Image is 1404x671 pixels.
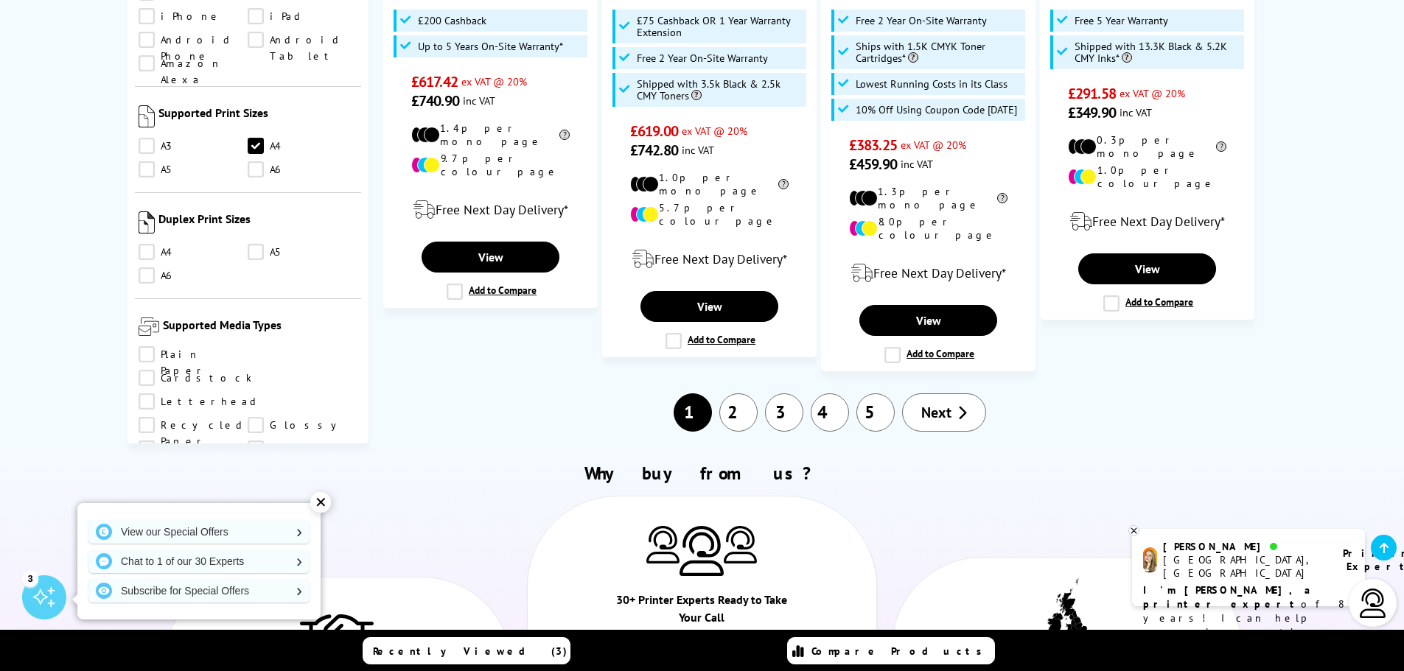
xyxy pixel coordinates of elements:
[1068,133,1226,160] li: 0.3p per mono page
[719,393,758,432] a: 2
[447,284,537,300] label: Add to Compare
[1120,105,1152,119] span: inc VAT
[1163,540,1324,553] div: [PERSON_NAME]
[139,55,248,71] a: Amazon Alexa
[248,138,357,154] a: A4
[139,105,156,127] img: Supported Print Sizes
[682,124,747,138] span: ex VAT @ 20%
[637,15,803,38] span: £75 Cashback OR 1 Year Warranty Extension
[139,267,248,284] a: A6
[610,239,808,280] div: modal_delivery
[139,417,248,433] a: Recycled Paper
[637,52,768,64] span: Free 2 Year On-Site Warranty
[884,347,974,363] label: Add to Compare
[856,15,987,27] span: Free 2 Year On-Site Warranty
[1078,253,1215,284] a: View
[88,579,310,603] a: Subscribe for Special Offers
[1143,583,1354,653] p: of 8 years! I can help you choose the right product
[248,161,357,178] a: A6
[1143,583,1315,611] b: I'm [PERSON_NAME], a printer expert
[139,370,252,386] a: Cardstock
[630,171,789,197] li: 1.0p per mono page
[463,94,495,108] span: inc VAT
[139,138,248,154] a: A3
[411,91,459,110] span: £740.90
[680,526,724,577] img: Printer Experts
[856,78,1007,90] span: Lowest Running Costs in its Class
[22,570,38,586] div: 3
[155,462,1250,485] h2: Why buy from us?
[139,346,248,362] a: Plain Paper
[856,393,895,432] a: 5
[829,253,1027,294] div: modal_delivery
[248,32,357,48] a: Android Tablet
[1103,295,1193,312] label: Add to Compare
[849,185,1007,211] li: 1.3p per mono page
[640,291,778,322] a: View
[139,317,159,336] img: Supported Media Types
[139,8,248,24] a: iPhone
[139,440,248,457] a: Matte
[88,520,310,544] a: View our Special Offers
[411,72,458,91] span: £617.42
[1358,589,1388,618] img: user-headset-light.svg
[1068,164,1226,190] li: 1.0p per colour page
[310,492,331,513] div: ✕
[765,393,803,432] a: 3
[637,78,803,102] span: Shipped with 3.5k Black & 2.5k CMY Toners
[849,136,897,155] span: £383.25
[411,122,570,148] li: 1.4p per mono page
[630,201,789,228] li: 5.7p per colour page
[787,637,995,664] a: Compare Products
[849,215,1007,242] li: 8.0p per colour page
[418,15,486,27] span: £200 Cashback
[682,143,714,157] span: inc VAT
[248,417,357,433] a: Glossy
[859,305,996,336] a: View
[248,8,357,24] a: iPad
[300,607,374,666] img: Trusted Service
[1068,84,1116,103] span: £291.58
[1120,86,1185,100] span: ex VAT @ 20%
[139,32,248,48] a: Android Phone
[615,591,789,633] div: 30+ Printer Experts Ready to Take Your Call
[630,122,678,141] span: £619.00
[849,155,897,174] span: £459.90
[856,41,1022,64] span: Ships with 1.5K CMYK Toner Cartridges*
[1048,201,1246,242] div: modal_delivery
[811,644,990,658] span: Compare Products
[901,138,966,152] span: ex VAT @ 20%
[88,549,310,573] a: Chat to 1 of our 30 Experts
[630,141,678,160] span: £742.80
[163,317,358,339] span: Supported Media Types
[391,189,590,231] div: modal_delivery
[139,244,248,260] a: A4
[139,393,261,410] a: Letterhead
[1075,15,1168,27] span: Free 5 Year Warranty
[373,644,567,658] span: Recently Viewed (3)
[902,393,986,432] a: Next
[422,242,559,273] a: View
[139,211,156,233] img: Duplex Print Sizes
[461,74,527,88] span: ex VAT @ 20%
[1075,41,1241,64] span: Shipped with 13.3K Black & 5.2K CMY Inks*
[418,41,563,52] span: Up to 5 Years On-Site Warranty*
[666,333,755,349] label: Add to Compare
[139,161,248,178] a: A5
[901,157,933,171] span: inc VAT
[248,440,357,457] a: Transfer Paper
[1143,547,1157,573] img: amy-livechat.png
[856,104,1017,116] span: 10% Off Using Coupon Code [DATE]
[158,105,357,130] span: Supported Print Sizes
[646,526,680,563] img: Printer Experts
[1068,103,1116,122] span: £349.90
[724,526,757,563] img: Printer Experts
[411,152,570,178] li: 9.7p per colour page
[1047,578,1087,646] img: UK tax payer
[158,211,357,236] span: Duplex Print Sizes
[1163,553,1324,580] div: [GEOGRAPHIC_DATA], [GEOGRAPHIC_DATA]
[363,637,570,664] a: Recently Viewed (3)
[248,244,357,260] a: A5
[811,393,849,432] a: 4
[921,403,951,422] span: Next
